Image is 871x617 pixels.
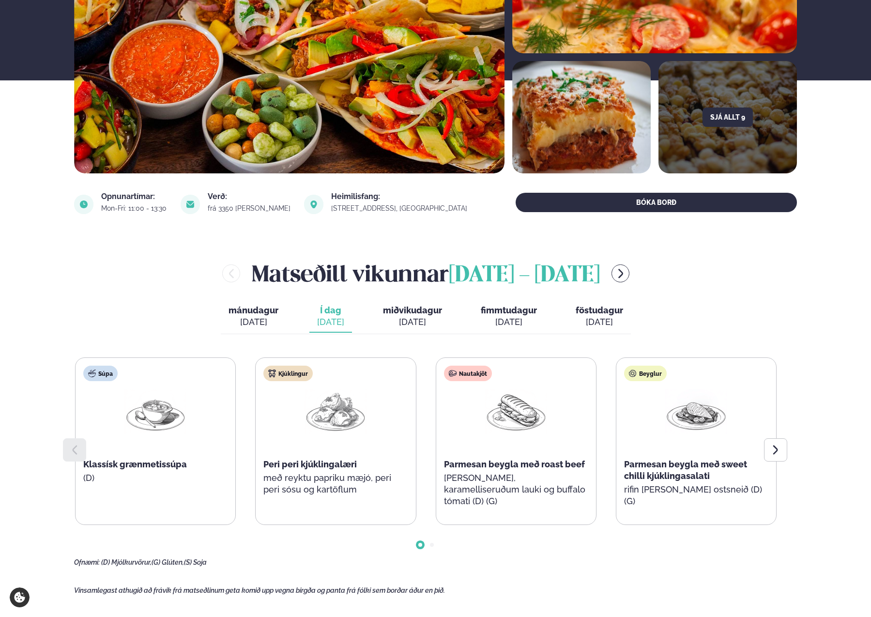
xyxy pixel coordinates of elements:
button: miðvikudagur [DATE] [375,301,450,333]
div: frá 3350 [PERSON_NAME] [208,204,293,212]
img: image alt [512,61,651,173]
span: Ofnæmi: [74,558,100,566]
div: Beyglur [624,366,667,381]
img: Soup.png [124,389,186,434]
img: chicken.svg [268,370,276,377]
img: image alt [304,195,323,214]
div: Opnunartímar: [101,193,169,201]
div: [DATE] [576,316,623,328]
img: soup.svg [88,370,96,377]
img: Panini.png [485,389,547,434]
span: Go to slide 2 [430,543,434,547]
span: Peri peri kjúklingalæri [263,459,357,469]
button: BÓKA BORÐ [516,193,797,212]
span: [DATE] - [DATE] [449,265,600,286]
span: miðvikudagur [383,305,442,315]
p: með reyktu papriku mæjó, peri peri sósu og kartöflum [263,472,408,495]
button: mánudagur [DATE] [221,301,286,333]
img: image alt [181,195,200,214]
button: Sjá allt 9 [703,108,753,127]
img: Chicken-breast.png [665,389,727,434]
span: (D) Mjólkurvörur, [101,558,152,566]
div: Kjúklingur [263,366,313,381]
div: Heimilisfang: [331,193,470,201]
span: Parmesan beygla með sweet chilli kjúklingasalati [624,459,747,481]
button: menu-btn-left [222,264,240,282]
img: Chicken-thighs.png [305,389,367,434]
button: Í dag [DATE] [309,301,352,333]
span: Parmesan beygla með roast beef [444,459,585,469]
img: bagle-new-16px.svg [629,370,637,377]
div: [DATE] [317,316,344,328]
span: Klassísk grænmetissúpa [83,459,187,469]
span: fimmtudagur [481,305,537,315]
span: (G) Glúten, [152,558,184,566]
a: Cookie settings [10,587,30,607]
span: föstudagur [576,305,623,315]
p: rifin [PERSON_NAME] ostsneið (D) (G) [624,484,768,507]
div: Súpa [83,366,118,381]
img: beef.svg [449,370,457,377]
img: image alt [74,195,93,214]
p: (D) [83,472,228,484]
div: Nautakjöt [444,366,492,381]
button: menu-btn-right [611,264,629,282]
span: Vinsamlegast athugið að frávik frá matseðlinum geta komið upp vegna birgða og panta frá fólki sem... [74,586,445,594]
div: [DATE] [383,316,442,328]
div: Mon-Fri: 11:00 - 13:30 [101,204,169,212]
a: link [331,202,470,214]
span: Í dag [317,305,344,316]
div: [DATE] [481,316,537,328]
button: fimmtudagur [DATE] [473,301,545,333]
div: Verð: [208,193,293,201]
p: [PERSON_NAME], karamelliseruðum lauki og buffalo tómati (D) (G) [444,472,588,507]
span: mánudagur [229,305,278,315]
span: Go to slide 1 [418,543,422,547]
h2: Matseðill vikunnar [252,258,600,289]
button: föstudagur [DATE] [568,301,631,333]
span: (S) Soja [184,558,207,566]
div: [DATE] [229,316,278,328]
